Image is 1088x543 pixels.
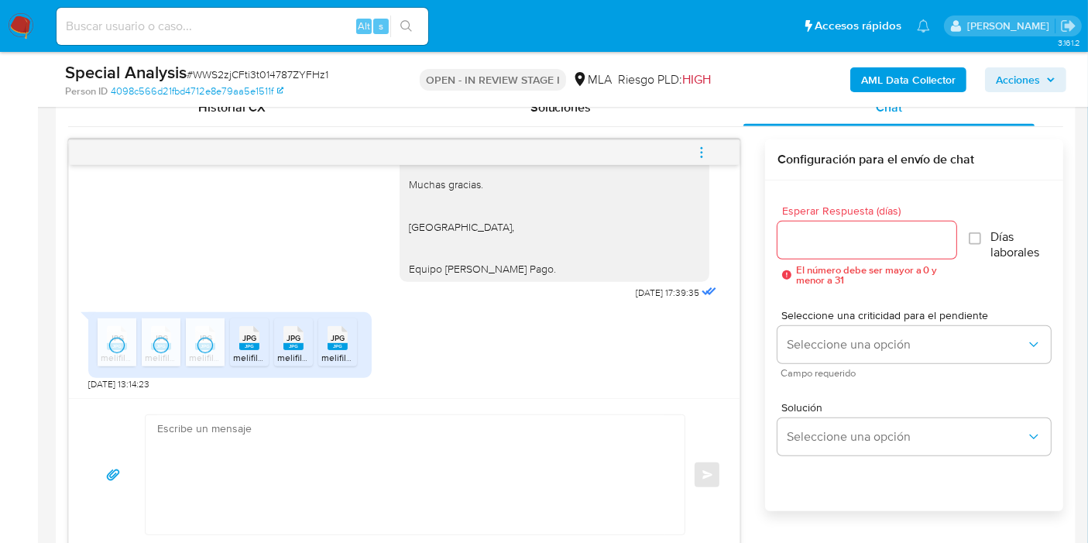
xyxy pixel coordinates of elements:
[777,418,1051,455] button: Seleccione una opción
[233,351,380,364] span: melifile5555788232978908883.jpg
[996,67,1040,92] span: Acciones
[787,337,1026,352] span: Seleccione una opción
[420,69,566,91] p: OPEN - IN REVIEW STAGE I
[358,19,370,33] span: Alt
[682,70,711,88] span: HIGH
[321,351,461,364] span: melifile7512572424812260173.jpg
[967,19,1055,33] p: noelia.huarte@mercadolibre.com
[777,230,956,250] input: days_to_wait
[990,229,1051,260] span: Días laborales
[65,84,108,98] b: Person ID
[242,333,256,343] span: JPG
[781,402,1055,413] span: Solución
[796,265,956,285] span: El número debe ser mayor a 0 y menor a 31
[985,67,1066,92] button: Acciones
[1060,18,1076,34] a: Salir
[781,369,1055,377] span: Campo requerido
[65,60,187,84] b: Special Analysis
[57,16,428,36] input: Buscar usuario o caso...
[390,15,422,37] button: search-icon
[636,287,699,299] span: [DATE] 17:39:35
[676,134,727,171] button: menu-action
[277,351,414,364] span: melifile3107874182771655767.jpg
[969,232,981,245] input: Días laborales
[781,310,1055,321] span: Seleccione una criticidad para el pendiente
[815,18,901,34] span: Accesos rápidos
[1058,36,1080,49] span: 3.161.2
[777,326,1051,363] button: Seleccione una opción
[787,429,1026,445] span: Seleccione una opción
[618,71,711,88] span: Riesgo PLD:
[782,205,961,217] span: Esperar Respuesta (días)
[861,67,956,92] b: AML Data Collector
[850,67,966,92] button: AML Data Collector
[287,333,300,343] span: JPG
[88,378,149,390] span: [DATE] 13:14:23
[111,84,283,98] a: 4098c566d21fbd4712e8e79aa5e1511f
[187,67,328,82] span: # WWS2zjCFti3t014787ZYFHz1
[379,19,383,33] span: s
[331,333,345,343] span: JPG
[572,71,612,88] div: MLA
[777,152,1051,167] h3: Configuración para el envío de chat
[917,19,930,33] a: Notificaciones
